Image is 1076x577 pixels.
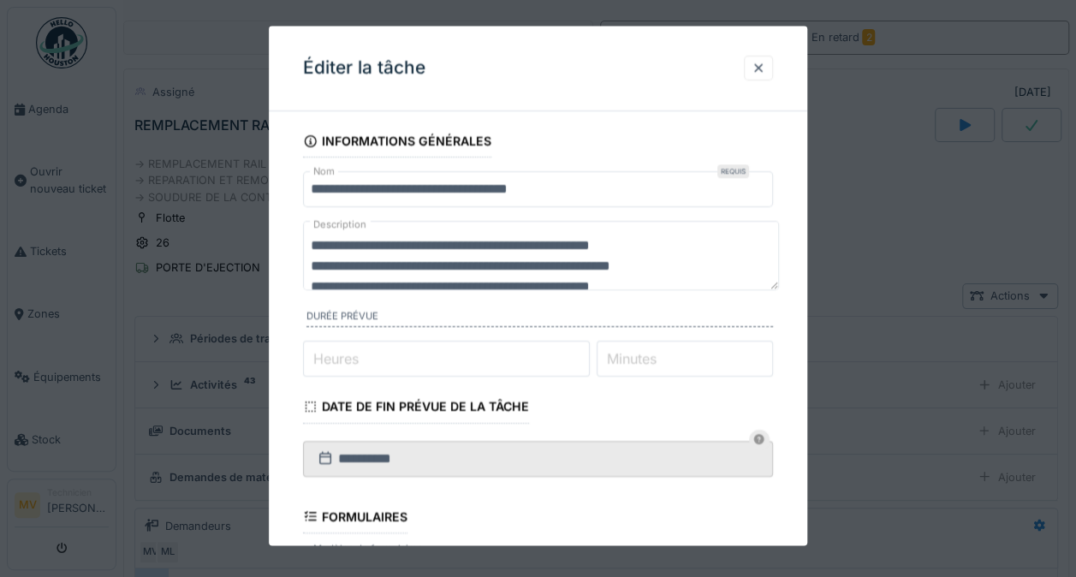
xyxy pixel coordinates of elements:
[306,309,773,328] label: Durée prévue
[303,128,491,158] div: Informations générales
[310,214,370,235] label: Description
[310,164,338,179] label: Nom
[310,542,426,556] label: Modèles de formulaires
[303,395,529,424] div: Date de fin prévue de la tâche
[310,348,362,369] label: Heures
[303,57,425,79] h3: Éditer la tâche
[717,164,749,178] div: Requis
[303,504,407,533] div: Formulaires
[603,348,660,369] label: Minutes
